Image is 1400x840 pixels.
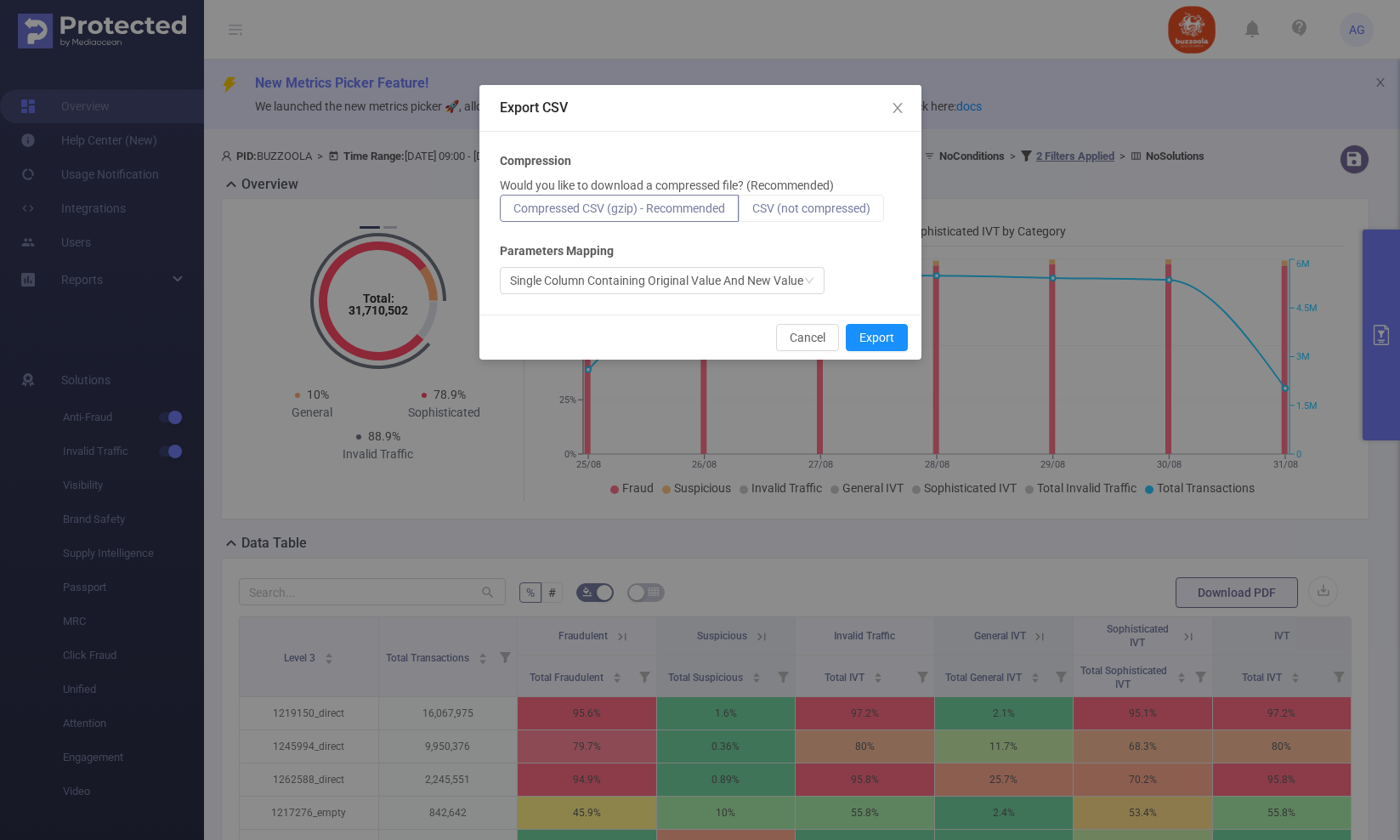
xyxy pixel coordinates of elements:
button: Cancel [776,324,839,351]
b: Compression [500,152,571,170]
p: Would you like to download a compressed file? (Recommended) [500,177,834,195]
i: icon: down [804,275,814,287]
i: icon: close [891,101,904,115]
span: CSV (not compressed) [752,201,870,215]
button: Close [874,85,921,133]
div: Single Column Containing Original Value And New Value [510,268,803,293]
b: Parameters Mapping [500,242,614,260]
span: Compressed CSV (gzip) - Recommended [513,201,725,215]
button: Export [846,324,908,351]
div: Export CSV [500,99,901,117]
